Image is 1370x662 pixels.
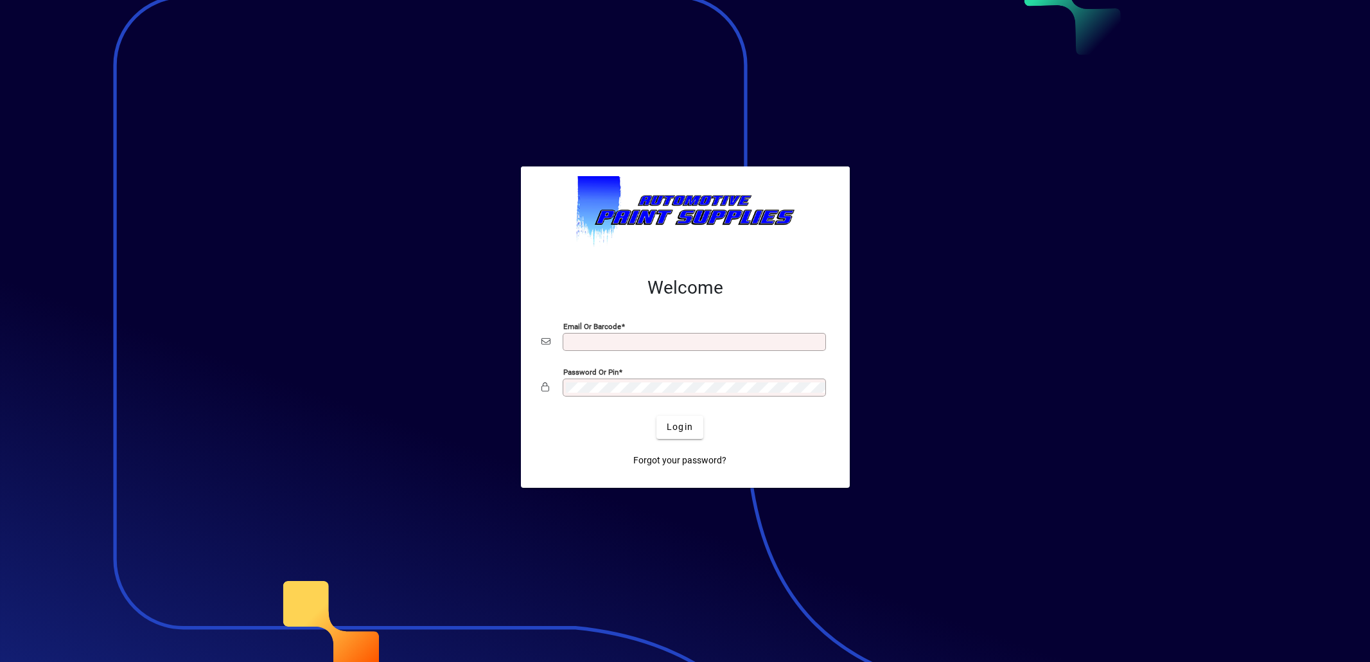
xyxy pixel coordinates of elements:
span: Forgot your password? [633,454,726,467]
span: Login [667,420,693,434]
mat-label: Password or Pin [563,367,619,376]
h2: Welcome [541,277,829,299]
button: Login [656,416,703,439]
mat-label: Email or Barcode [563,321,621,330]
a: Forgot your password? [628,449,732,472]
